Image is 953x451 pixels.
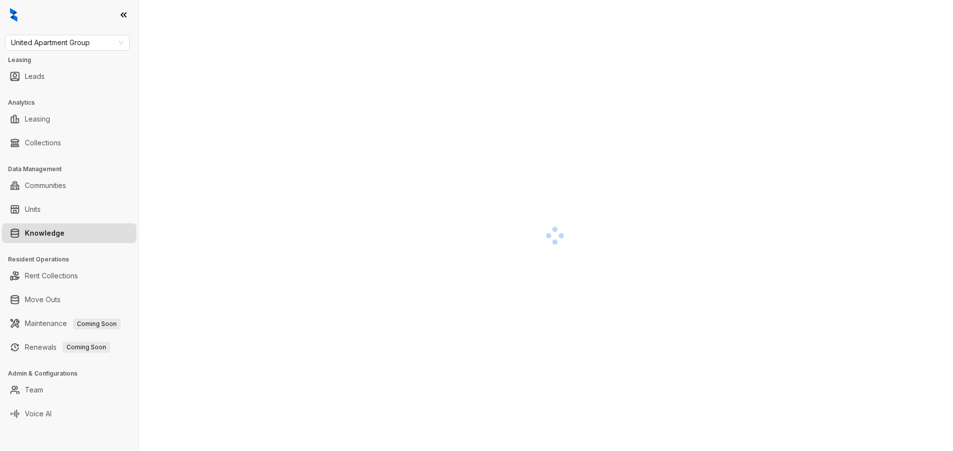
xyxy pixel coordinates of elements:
li: Collections [2,133,136,153]
a: Collections [25,133,61,153]
li: Renewals [2,337,136,357]
li: Voice AI [2,404,136,424]
li: Leads [2,66,136,86]
li: Team [2,380,136,400]
li: Maintenance [2,314,136,333]
li: Units [2,199,136,219]
h3: Leasing [8,56,138,64]
a: Communities [25,176,66,195]
li: Leasing [2,109,136,129]
a: Team [25,380,43,400]
span: United Apartment Group [11,35,124,50]
a: Leads [25,66,45,86]
h3: Admin & Configurations [8,369,138,378]
a: Units [25,199,41,219]
a: Voice AI [25,404,52,424]
h3: Analytics [8,98,138,107]
span: Coming Soon [63,342,110,353]
img: logo [10,8,17,22]
span: Coming Soon [73,319,121,329]
a: RenewalsComing Soon [25,337,110,357]
a: Knowledge [25,223,65,243]
li: Move Outs [2,290,136,310]
li: Rent Collections [2,266,136,286]
a: Rent Collections [25,266,78,286]
h3: Data Management [8,165,138,174]
li: Knowledge [2,223,136,243]
a: Leasing [25,109,50,129]
li: Communities [2,176,136,195]
a: Move Outs [25,290,61,310]
h3: Resident Operations [8,255,138,264]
